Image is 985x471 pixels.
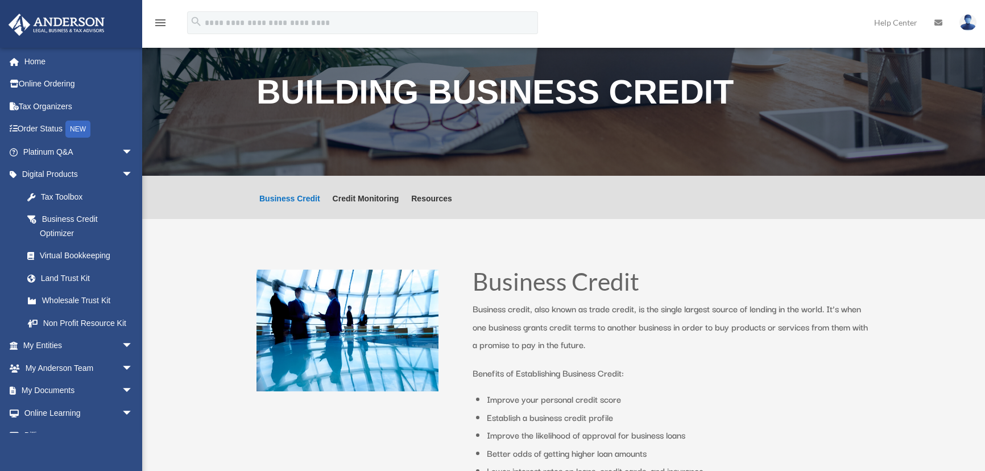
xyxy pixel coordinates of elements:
[8,357,150,379] a: My Anderson Teamarrow_drop_down
[16,267,150,290] a: Land Trust Kit
[473,300,871,364] p: Business credit, also known as trade credit, is the single largest source of lending in the world...
[40,212,130,240] div: Business Credit Optimizer
[256,270,438,391] img: business people talking in office
[8,334,150,357] a: My Entitiesarrow_drop_down
[16,245,150,267] a: Virtual Bookkeeping
[259,195,320,219] a: Business Credit
[8,95,150,118] a: Tax Organizers
[333,195,399,219] a: Credit Monitoring
[8,118,150,141] a: Order StatusNEW
[959,14,976,31] img: User Pic
[8,379,150,402] a: My Documentsarrow_drop_down
[122,141,144,164] span: arrow_drop_down
[473,270,871,300] h1: Business Credit
[40,316,136,330] div: Non Profit Resource Kit
[487,390,871,408] li: Improve your personal credit score
[122,357,144,380] span: arrow_drop_down
[154,20,167,30] a: menu
[40,249,136,263] div: Virtual Bookkeeping
[256,76,871,115] h1: Building Business Credit
[8,50,150,73] a: Home
[16,312,150,334] a: Non Profit Resource Kit
[473,364,871,382] p: Benefits of Establishing Business Credit:
[16,185,150,208] a: Tax Toolbox
[122,379,144,403] span: arrow_drop_down
[122,424,144,448] span: arrow_drop_down
[122,163,144,187] span: arrow_drop_down
[40,294,136,308] div: Wholesale Trust Kit
[122,334,144,358] span: arrow_drop_down
[487,408,871,427] li: Establish a business credit profile
[16,208,144,245] a: Business Credit Optimizer
[487,444,871,462] li: Better odds of getting higher loan amounts
[8,424,150,447] a: Billingarrow_drop_down
[8,163,150,186] a: Digital Productsarrow_drop_down
[8,73,150,96] a: Online Ordering
[65,121,90,138] div: NEW
[154,16,167,30] i: menu
[487,426,871,444] li: Improve the likelihood of approval for business loans
[411,195,452,219] a: Resources
[190,15,202,28] i: search
[40,271,136,286] div: Land Trust Kit
[122,402,144,425] span: arrow_drop_down
[8,141,150,163] a: Platinum Q&Aarrow_drop_down
[40,190,136,204] div: Tax Toolbox
[5,14,108,36] img: Anderson Advisors Platinum Portal
[8,402,150,424] a: Online Learningarrow_drop_down
[16,290,150,312] a: Wholesale Trust Kit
